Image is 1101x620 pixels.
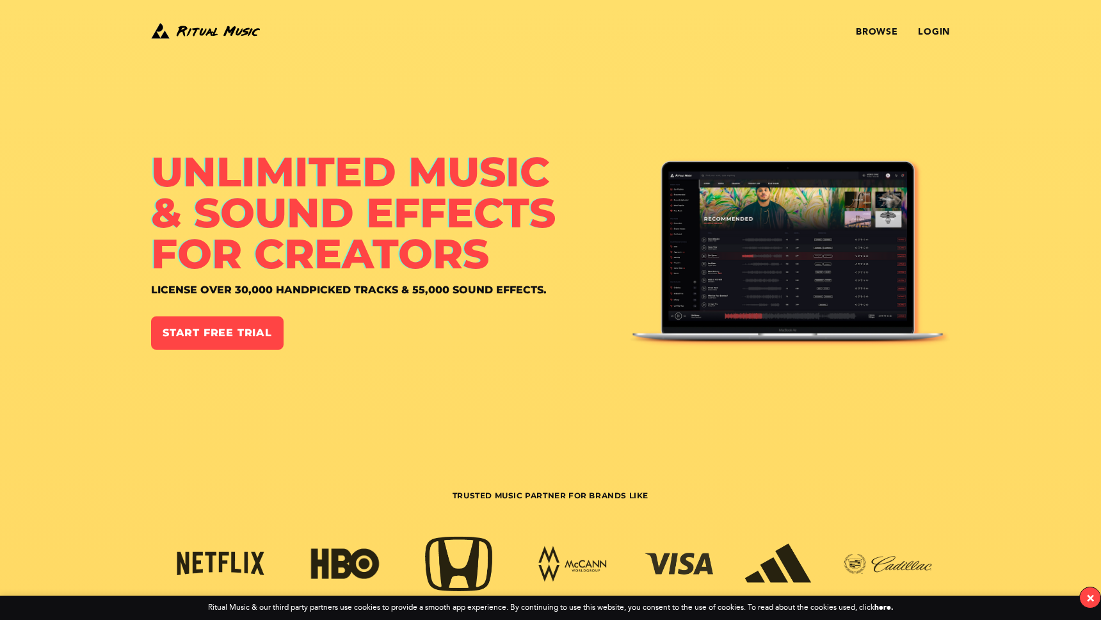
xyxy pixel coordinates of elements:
div: × [1086,591,1095,605]
img: Ritual Music [631,158,950,353]
a: Start Free Trial [151,316,284,350]
img: hbo [304,546,386,582]
img: mccann [532,545,614,583]
a: Browse [856,27,897,37]
a: Login [918,27,950,37]
img: visa [638,550,720,580]
h3: Trusted Music Partner for Brands Like [151,491,950,531]
h1: Unlimited Music & Sound Effects for Creators [151,151,631,274]
div: Ritual Music & our third party partners use cookies to provide a smooth app experience. By contin... [208,603,894,612]
img: cadillac [837,550,939,579]
a: here. [874,603,894,612]
img: netflix [170,548,272,580]
img: honda [418,534,500,595]
h4: License over 30,000 handpicked tracks & 55,000 sound effects. [151,284,631,296]
img: adidas [737,541,819,588]
img: Ritual Music [151,20,260,41]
